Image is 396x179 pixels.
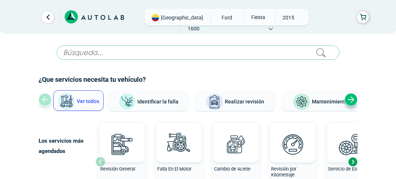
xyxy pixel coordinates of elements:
[282,90,361,111] button: Mantenimientos
[152,14,159,21] img: Flag of COLOMBIA
[161,14,203,21] span: [GEOGRAPHIC_DATA]
[220,128,252,160] img: cambio_de_aceite-v3.svg
[111,124,133,146] img: AD0BCuuxAAAAAElFTkSuQmCC
[225,99,264,105] span: Realizar revisión
[39,75,357,84] h2: ¿Que servicios necesita tu vehículo?
[245,12,271,22] span: FIESTA
[277,128,309,160] img: revision_por_kilometraje-v3.svg
[334,128,366,160] img: escaner-v3.svg
[137,98,179,104] span: Identificar la falla
[206,93,223,111] img: Realizar revisión
[157,166,191,172] span: Falla En El Motor
[225,124,247,146] img: AD0BCuuxAAAAAElFTkSuQmCC
[100,166,135,172] span: Revisión General
[293,93,310,111] img: Mantenimientos
[106,128,138,160] img: revision_general-v3.svg
[39,136,96,156] p: Los servicios más agendados
[58,93,75,110] img: Ver todos
[181,23,207,34] span: 1600
[168,124,190,146] img: AD0BCuuxAAAAAElFTkSuQmCC
[214,166,251,172] span: Cambio de Aceite
[77,98,99,104] span: Ver todos
[276,12,302,23] span: 2015
[282,124,304,146] img: AD0BCuuxAAAAAElFTkSuQmCC
[214,12,240,23] span: FORD
[163,128,195,160] img: diagnostic_engine-v3.svg
[57,45,339,60] input: Búsqueda...
[118,93,136,110] img: Identificar la falla
[312,99,350,105] span: Mantenimientos
[271,166,296,178] span: Revisión por Kilometraje
[347,156,358,167] div: Next slide
[345,93,357,106] div: Next slide
[109,90,188,111] button: Identificar la falla
[339,124,361,146] img: AD0BCuuxAAAAAElFTkSuQmCC
[53,90,104,111] button: Ver todos
[328,166,369,172] span: Servicio de Escáner
[195,90,275,111] button: Realizar revisión
[42,11,54,23] a: Ir al paso anterior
